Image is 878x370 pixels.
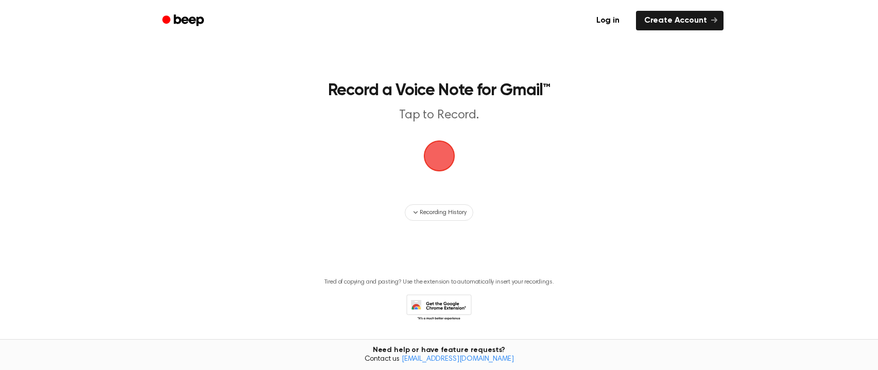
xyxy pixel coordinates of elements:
a: [EMAIL_ADDRESS][DOMAIN_NAME] [402,356,514,363]
a: Beep [155,11,213,31]
p: Tap to Record. [242,107,637,124]
h1: Record a Voice Note for Gmail™ [176,82,703,99]
a: Log in [586,9,630,32]
button: Recording History [405,204,473,221]
img: Beep Logo [424,140,455,171]
span: Contact us [6,355,872,364]
a: Create Account [636,11,724,30]
span: Recording History [420,208,466,217]
p: Tired of copying and pasting? Use the extension to automatically insert your recordings. [324,278,554,286]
